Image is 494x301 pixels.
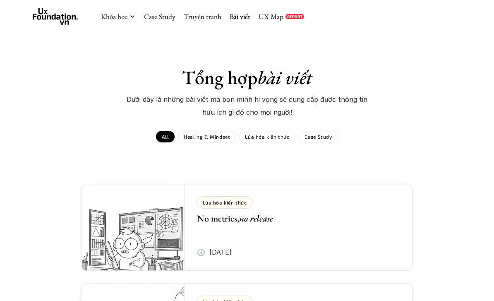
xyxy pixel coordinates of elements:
[197,213,388,225] h5: No metrics,
[162,134,169,140] p: All
[101,12,127,21] a: Khóa học
[184,12,221,21] a: Truyện tranh
[245,134,289,140] p: Lúa hóa kiến thức
[305,134,332,140] p: Case Study
[178,131,236,142] a: Healing & Mindset
[239,212,273,224] em: no release
[144,12,175,21] a: Case Study
[197,246,232,258] p: 🕔 [DATE]
[239,131,295,142] a: Lúa hóa kiến thức
[203,200,247,205] p: Lúa hóa kiến thức
[102,66,392,89] h1: Tổng hợp
[299,131,338,142] a: Case Study
[184,134,230,140] p: Healing & Mindset
[82,184,412,271] a: Lúa hóa kiến thứcNo metrics,no release🕔 [DATE]
[257,65,312,90] em: bài viết
[259,12,283,21] a: UX Map
[287,14,302,19] p: REPORT
[123,93,371,118] p: Dưới dây là những bài viết mà bọn mình hi vọng sẽ cung cấp được thông tin hữu ích gì đó cho mọi n...
[230,12,250,21] a: Bài viết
